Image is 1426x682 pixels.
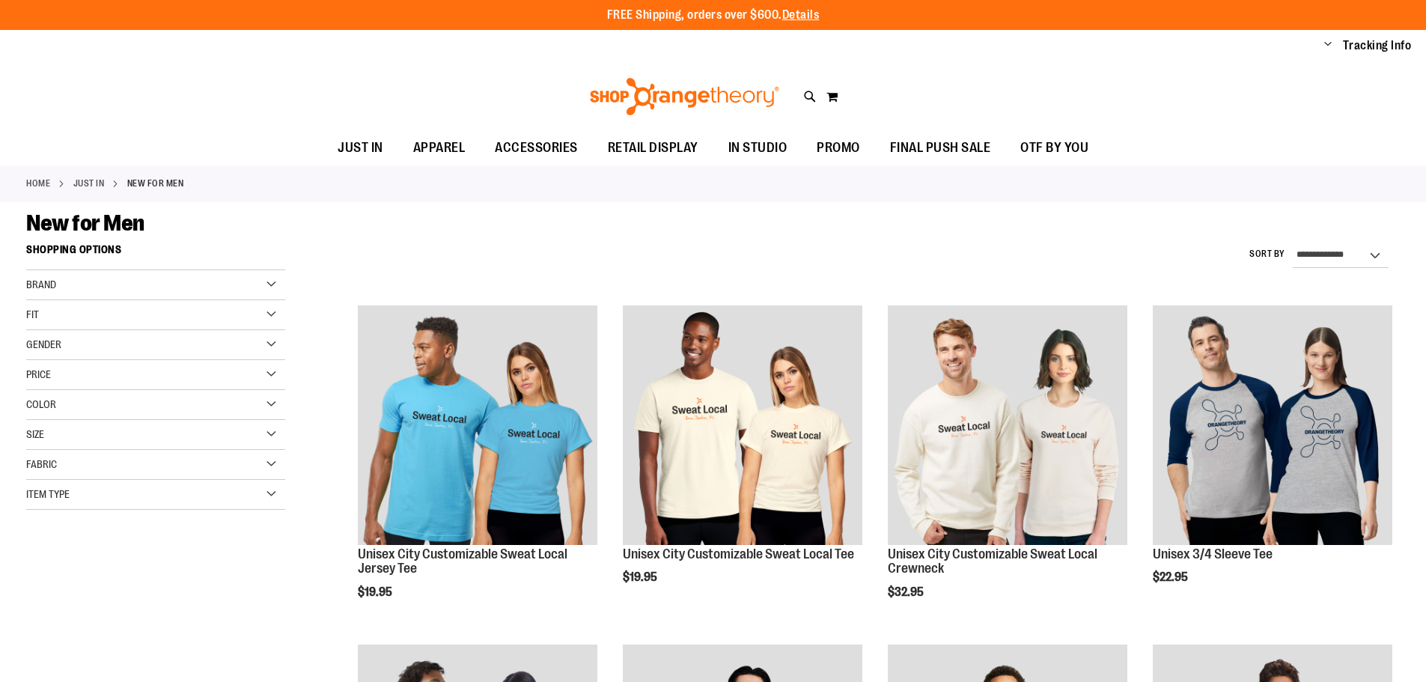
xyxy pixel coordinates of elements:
[495,131,578,165] span: ACCESSORIES
[888,546,1097,576] a: Unisex City Customizable Sweat Local Crewneck
[593,131,713,165] a: RETAIL DISPLAY
[26,458,57,470] span: Fabric
[26,270,285,300] div: Brand
[1343,37,1412,54] a: Tracking Info
[26,330,285,360] div: Gender
[888,305,1127,545] img: Image of Unisex City Customizable NuBlend Crewneck
[782,8,820,22] a: Details
[26,390,285,420] div: Color
[817,131,860,165] span: PROMO
[413,131,466,165] span: APPAREL
[127,177,184,190] strong: New for Men
[26,177,50,190] a: Home
[26,237,285,270] strong: Shopping Options
[26,480,285,510] div: Item Type
[1324,38,1332,53] button: Account menu
[1153,570,1190,584] span: $22.95
[350,298,605,637] div: product
[1145,298,1400,623] div: product
[623,570,659,584] span: $19.95
[73,177,105,190] a: JUST IN
[323,131,398,165] a: JUST IN
[588,78,781,115] img: Shop Orangetheory
[358,305,597,547] a: Unisex City Customizable Fine Jersey Tee
[1020,131,1088,165] span: OTF BY YOU
[802,131,875,165] a: PROMO
[26,488,70,500] span: Item Type
[358,305,597,545] img: Unisex City Customizable Fine Jersey Tee
[338,131,383,165] span: JUST IN
[480,131,593,165] a: ACCESSORIES
[608,131,698,165] span: RETAIL DISPLAY
[398,131,481,165] a: APPAREL
[875,131,1006,165] a: FINAL PUSH SALE
[728,131,787,165] span: IN STUDIO
[26,420,285,450] div: Size
[26,308,39,320] span: Fit
[26,338,61,350] span: Gender
[26,300,285,330] div: Fit
[890,131,991,165] span: FINAL PUSH SALE
[26,398,56,410] span: Color
[1153,305,1392,545] img: Unisex 3/4 Sleeve Tee
[1005,131,1103,165] a: OTF BY YOU
[26,368,51,380] span: Price
[26,278,56,290] span: Brand
[623,546,854,561] a: Unisex City Customizable Sweat Local Tee
[623,305,862,545] img: Image of Unisex City Customizable Very Important Tee
[358,546,567,576] a: Unisex City Customizable Sweat Local Jersey Tee
[26,428,44,440] span: Size
[607,7,820,24] p: FREE Shipping, orders over $600.
[623,305,862,547] a: Image of Unisex City Customizable Very Important Tee
[1153,305,1392,547] a: Unisex 3/4 Sleeve Tee
[615,298,870,623] div: product
[26,450,285,480] div: Fabric
[26,360,285,390] div: Price
[713,131,802,165] a: IN STUDIO
[888,305,1127,547] a: Image of Unisex City Customizable NuBlend Crewneck
[888,585,926,599] span: $32.95
[880,298,1135,637] div: product
[26,210,144,236] span: New for Men
[358,585,394,599] span: $19.95
[1153,546,1273,561] a: Unisex 3/4 Sleeve Tee
[1249,248,1285,261] label: Sort By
